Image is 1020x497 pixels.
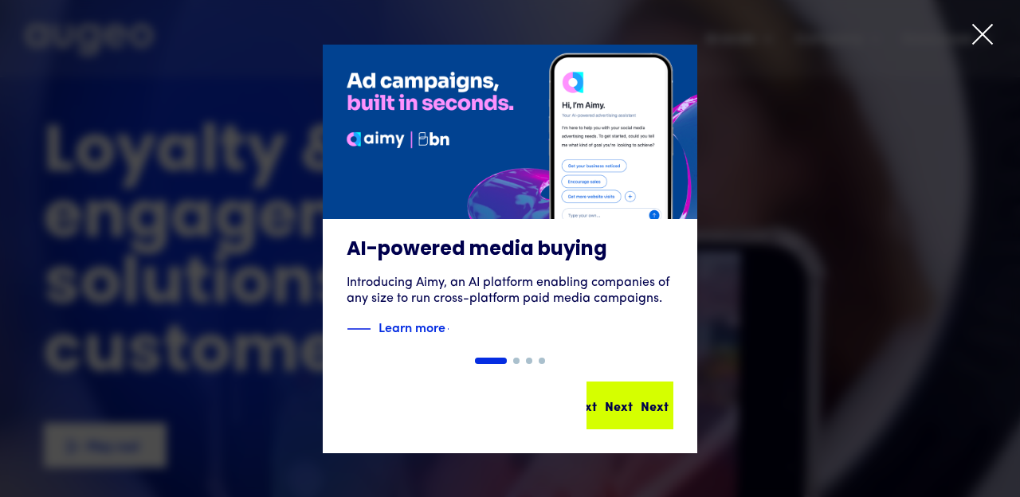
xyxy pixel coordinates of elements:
[513,358,520,364] div: Show slide 2 of 4
[586,382,673,429] a: NextNextNext
[641,396,669,415] div: Next
[526,358,532,364] div: Show slide 3 of 4
[539,358,545,364] div: Show slide 4 of 4
[323,45,697,358] a: AI-powered media buyingIntroducing Aimy, an AI platform enabling companies of any size to run cro...
[379,318,445,335] strong: Learn more
[447,319,471,339] img: Blue text arrow
[475,358,507,364] div: Show slide 1 of 4
[347,319,371,339] img: Blue decorative line
[347,275,673,307] div: Introducing Aimy, an AI platform enabling companies of any size to run cross-platform paid media ...
[347,238,673,262] h3: AI-powered media buying
[605,396,633,415] div: Next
